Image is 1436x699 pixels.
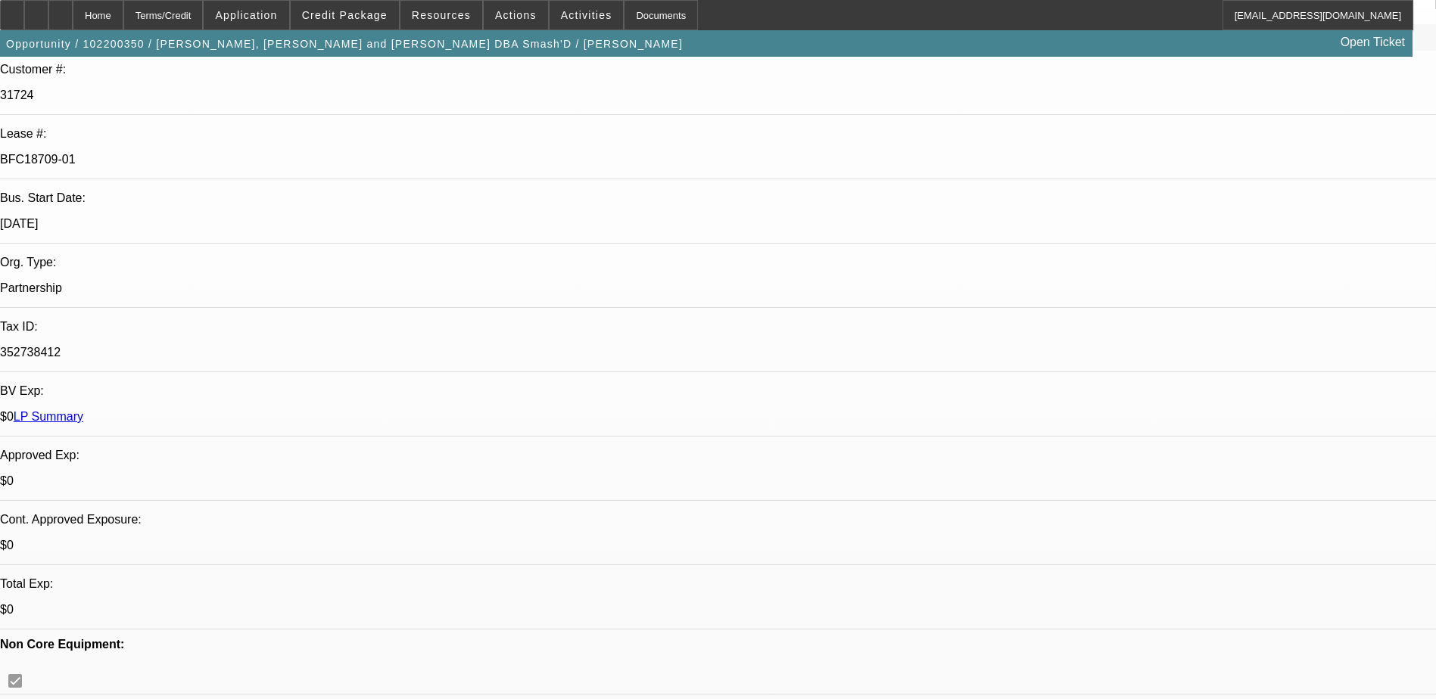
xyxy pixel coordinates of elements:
[495,9,537,21] span: Actions
[204,1,288,30] button: Application
[1335,30,1411,55] a: Open Ticket
[215,9,277,21] span: Application
[400,1,482,30] button: Resources
[291,1,399,30] button: Credit Package
[550,1,624,30] button: Activities
[6,38,683,50] span: Opportunity / 102200350 / [PERSON_NAME], [PERSON_NAME] and [PERSON_NAME] DBA Smash'D / [PERSON_NAME]
[302,9,388,21] span: Credit Package
[14,410,83,423] a: LP Summary
[412,9,471,21] span: Resources
[484,1,548,30] button: Actions
[561,9,612,21] span: Activities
